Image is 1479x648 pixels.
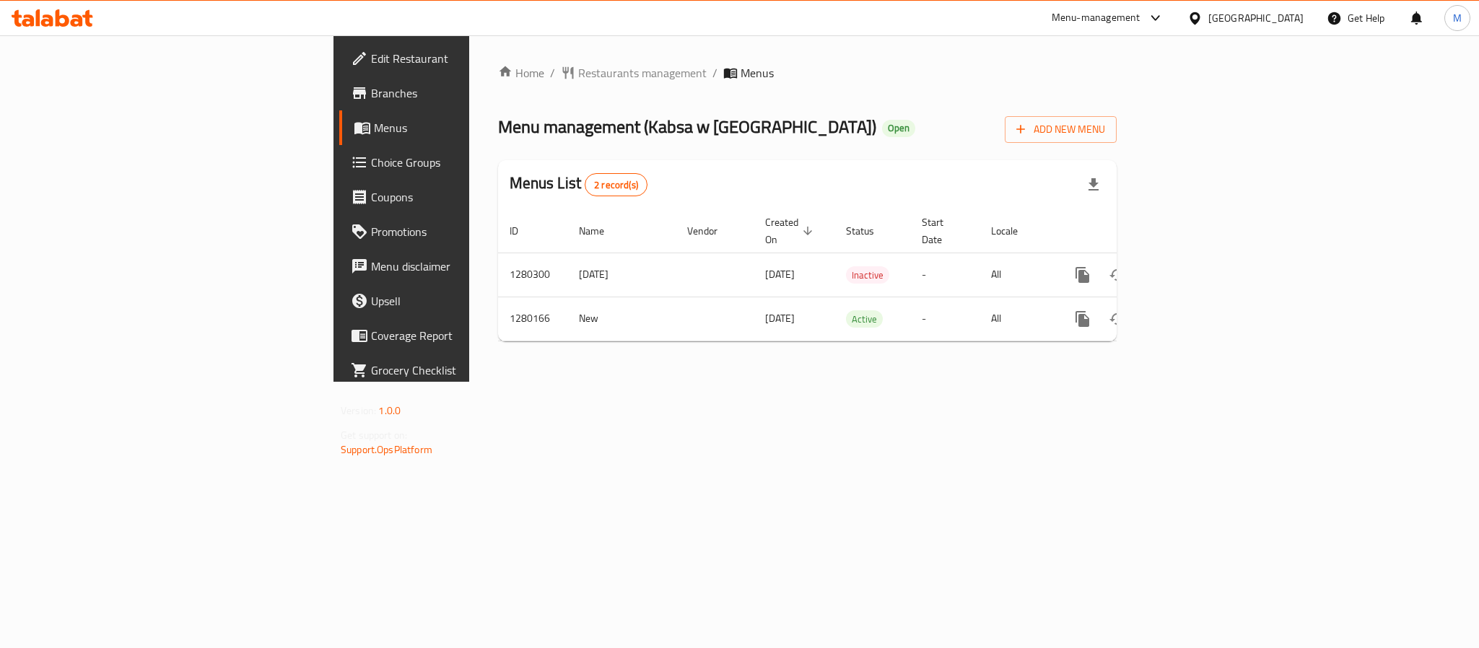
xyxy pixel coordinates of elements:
td: - [910,253,980,297]
span: Vendor [687,222,736,240]
button: Change Status [1100,258,1135,292]
a: Menus [339,110,580,145]
span: Upsell [371,292,569,310]
div: Menu-management [1052,9,1140,27]
span: ID [510,222,537,240]
span: 2 record(s) [585,178,647,192]
span: Start Date [922,214,962,248]
th: Actions [1054,209,1216,253]
span: Add New Menu [1016,121,1105,139]
div: Open [882,120,915,137]
h2: Menus List [510,172,647,196]
a: Restaurants management [561,64,707,82]
span: Status [846,222,893,240]
span: Menu disclaimer [371,258,569,275]
button: more [1065,302,1100,336]
a: Edit Restaurant [339,41,580,76]
a: Upsell [339,284,580,318]
td: - [910,297,980,341]
a: Branches [339,76,580,110]
span: Active [846,311,883,328]
a: Coupons [339,180,580,214]
a: Grocery Checklist [339,353,580,388]
span: Inactive [846,267,889,284]
span: Menus [374,119,569,136]
button: Add New Menu [1005,116,1117,143]
nav: breadcrumb [498,64,1117,82]
button: Change Status [1100,302,1135,336]
div: Inactive [846,266,889,284]
div: Active [846,310,883,328]
div: Total records count [585,173,647,196]
span: Locale [991,222,1037,240]
span: Name [579,222,623,240]
span: Restaurants management [578,64,707,82]
span: Version: [341,401,376,420]
span: Open [882,122,915,134]
span: Branches [371,84,569,102]
td: All [980,253,1054,297]
a: Promotions [339,214,580,249]
span: Created On [765,214,817,248]
li: / [712,64,717,82]
a: Menu disclaimer [339,249,580,284]
table: enhanced table [498,209,1216,341]
td: [DATE] [567,253,676,297]
span: Grocery Checklist [371,362,569,379]
div: Export file [1076,167,1111,202]
a: Support.OpsPlatform [341,440,432,459]
div: [GEOGRAPHIC_DATA] [1208,10,1304,26]
a: Choice Groups [339,145,580,180]
span: Coupons [371,188,569,206]
span: 1.0.0 [378,401,401,420]
span: M [1453,10,1462,26]
span: [DATE] [765,265,795,284]
span: Edit Restaurant [371,50,569,67]
span: Choice Groups [371,154,569,171]
span: Coverage Report [371,327,569,344]
span: Menu management ( Kabsa w [GEOGRAPHIC_DATA] ) [498,110,876,143]
span: Promotions [371,223,569,240]
td: New [567,297,676,341]
span: Menus [741,64,774,82]
button: more [1065,258,1100,292]
span: Get support on: [341,426,407,445]
a: Coverage Report [339,318,580,353]
span: [DATE] [765,309,795,328]
td: All [980,297,1054,341]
